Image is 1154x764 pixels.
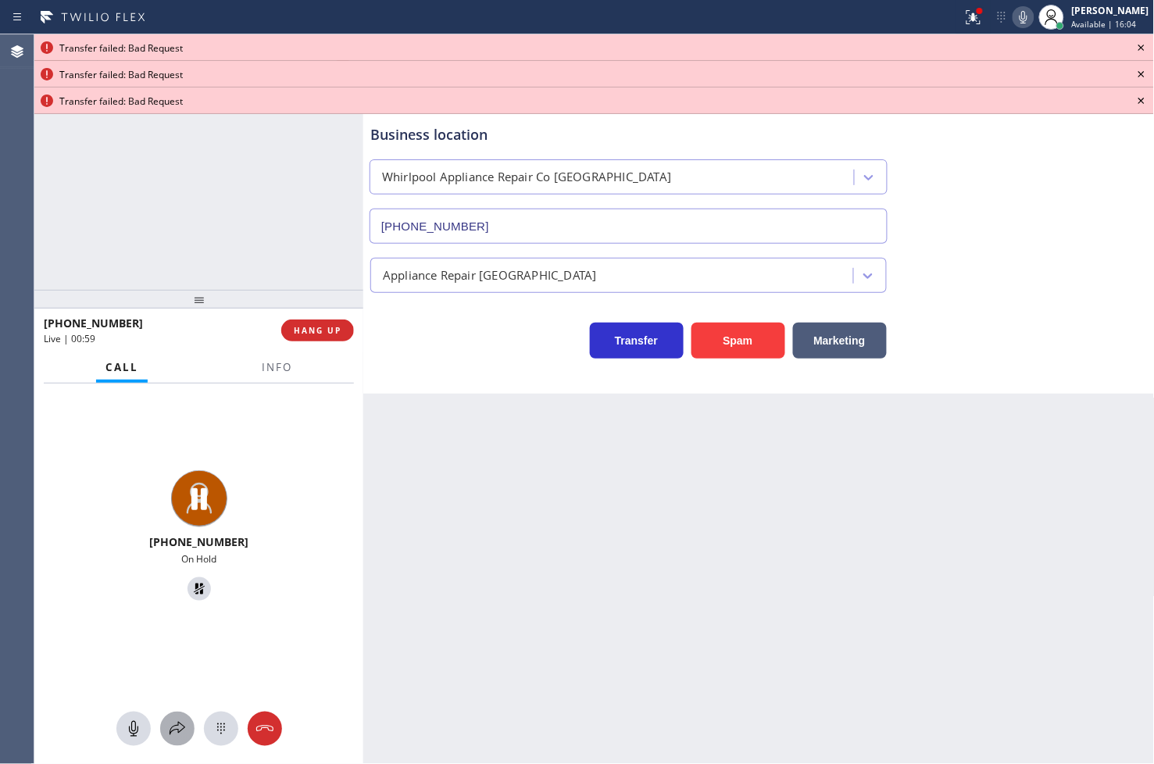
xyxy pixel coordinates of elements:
[793,323,887,359] button: Marketing
[294,325,341,336] span: HANG UP
[105,360,138,374] span: Call
[383,266,597,284] div: Appliance Repair [GEOGRAPHIC_DATA]
[59,95,183,108] span: Transfer failed: Bad Request
[181,552,216,566] span: On Hold
[691,323,785,359] button: Spam
[1072,19,1137,30] span: Available | 16:04
[44,316,143,330] span: [PHONE_NUMBER]
[281,320,354,341] button: HANG UP
[248,712,282,746] button: Hang up
[59,41,183,55] span: Transfer failed: Bad Request
[188,577,211,601] button: Unhold Customer
[96,352,148,383] button: Call
[1013,6,1034,28] button: Mute
[590,323,684,359] button: Transfer
[382,169,671,187] div: Whirlpool Appliance Repair Co [GEOGRAPHIC_DATA]
[160,712,195,746] button: Open directory
[252,352,302,383] button: Info
[44,332,95,345] span: Live | 00:59
[262,360,292,374] span: Info
[59,68,183,81] span: Transfer failed: Bad Request
[204,712,238,746] button: Open dialpad
[1072,4,1149,17] div: [PERSON_NAME]
[370,209,888,244] input: Phone Number
[370,124,887,145] div: Business location
[149,534,248,549] span: [PHONE_NUMBER]
[116,712,151,746] button: Mute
